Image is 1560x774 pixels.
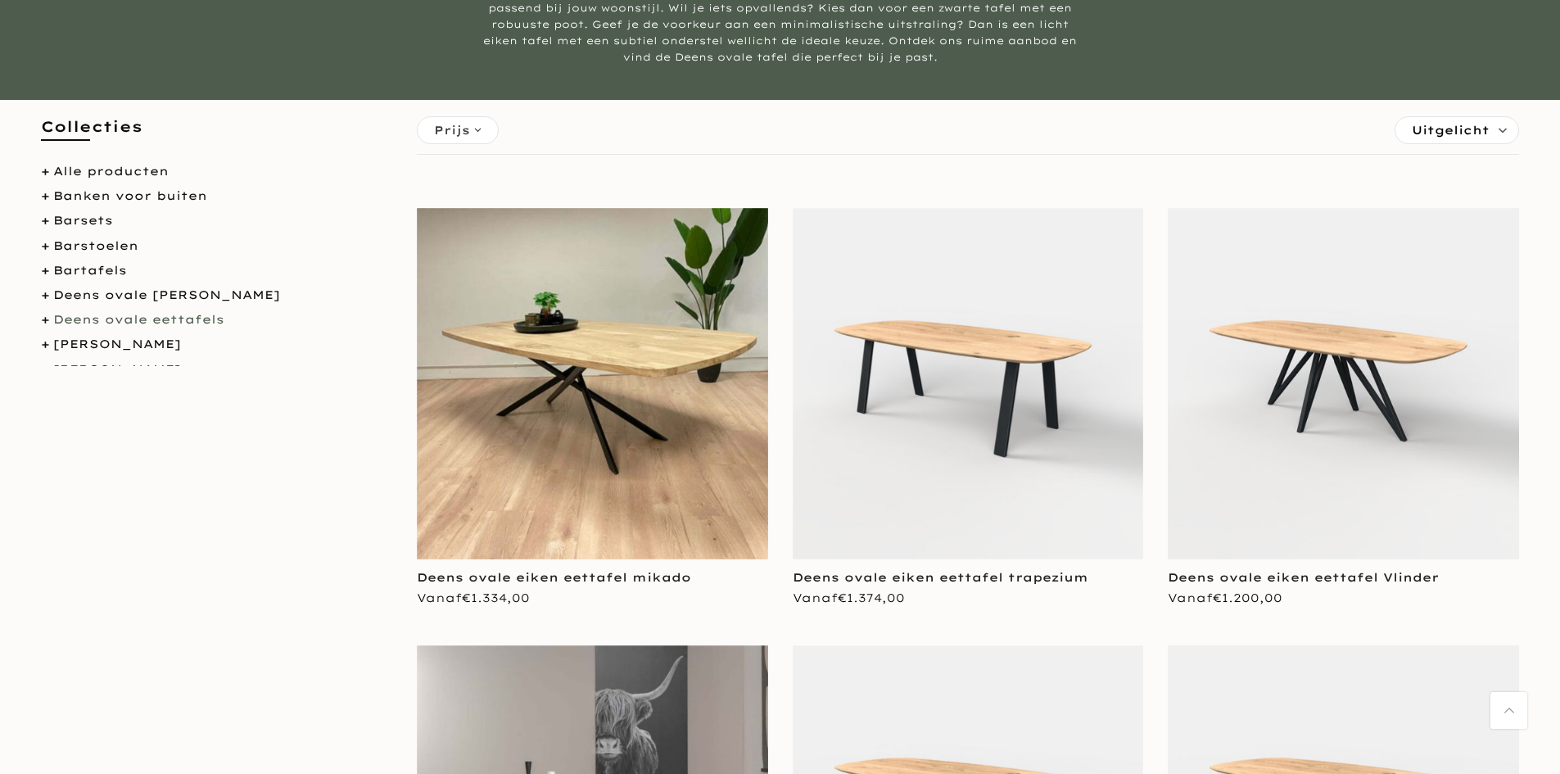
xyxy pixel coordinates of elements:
[53,312,224,327] a: Deens ovale eettafels
[53,337,181,351] a: [PERSON_NAME]
[41,116,392,153] h5: Collecties
[793,591,905,605] span: Vanaf
[1168,591,1282,605] span: Vanaf
[1490,692,1527,729] a: Terug naar boven
[462,591,530,605] span: €1.334,00
[417,208,768,559] img: Eettafel eikenhout deens ovaal - mikado tafelpoot zwart
[1395,117,1518,143] label: Sorteren:Uitgelicht
[417,570,691,585] a: Deens ovale eiken eettafel mikado
[434,121,470,139] span: Prijs
[417,591,530,605] span: Vanaf
[53,362,181,377] a: [PERSON_NAME]
[1168,570,1439,585] a: Deens ovale eiken eettafel Vlinder
[53,263,127,278] a: Bartafels
[53,164,169,179] a: Alle producten
[838,591,905,605] span: €1.374,00
[53,287,280,302] a: Deens ovale [PERSON_NAME]
[53,188,207,203] a: Banken voor buiten
[793,570,1088,585] a: Deens ovale eiken eettafel trapezium
[53,238,138,253] a: Barstoelen
[1412,117,1490,143] span: Uitgelicht
[1213,591,1282,605] span: €1.200,00
[53,213,113,228] a: Barsets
